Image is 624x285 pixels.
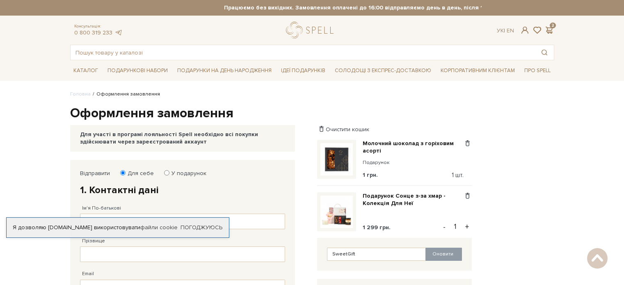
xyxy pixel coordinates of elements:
[497,27,514,34] div: Ук
[166,170,206,177] label: У подарунок
[74,29,112,36] a: 0 800 319 233
[286,22,337,39] a: logo
[320,143,353,176] img: Молочний шоколад з горіховим асорті
[74,24,123,29] span: Консультація:
[363,171,378,178] span: 1 грн.
[425,248,462,261] button: Оновити
[114,29,123,36] a: telegram
[437,64,518,78] a: Корпоративним клієнтам
[71,45,535,60] input: Пошук товару у каталозі
[363,192,463,207] a: Подарунок Сонце з-за хмар - Колекція Для Неї
[462,221,472,233] button: +
[331,64,434,78] a: Солодощі з експрес-доставкою
[7,224,229,231] div: Я дозволяю [DOMAIN_NAME] використовувати
[507,27,514,34] a: En
[535,45,554,60] button: Пошук товару у каталозі
[82,205,121,212] label: Ім'я По-батькові
[363,159,463,166] small: Подарунок
[70,105,554,122] h1: Оформлення замовлення
[91,91,160,98] li: Оформлення замовлення
[327,248,426,261] input: Введіть код купона
[317,125,472,133] div: Очистити кошик
[278,64,329,77] span: Ідеї подарунків
[122,170,154,177] label: Для себе
[120,170,126,176] input: Для себе
[70,64,101,77] span: Каталог
[80,131,285,146] div: Для участі в програмі лояльності Spell необхідно всі покупки здійснювати через зареєстрований акк...
[80,184,285,196] h2: 1. Контактні дані
[104,64,171,77] span: Подарункові набори
[363,140,463,155] a: Молочний шоколад з горіховим асорті
[452,171,464,179] span: 1 шт.
[164,170,169,176] input: У подарунок
[82,270,94,278] label: Email
[521,64,554,77] span: Про Spell
[174,64,275,77] span: Подарунки на День народження
[504,27,505,34] span: |
[80,170,110,177] label: Відправити
[181,224,222,231] a: Погоджуюсь
[320,196,353,228] img: Подарунок Сонце з-за хмар - Колекція Для Неї
[70,91,91,97] a: Головна
[82,237,105,245] label: Прізвище
[140,224,178,231] a: файли cookie
[363,224,391,231] span: 1 299 грн.
[440,221,448,233] button: -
